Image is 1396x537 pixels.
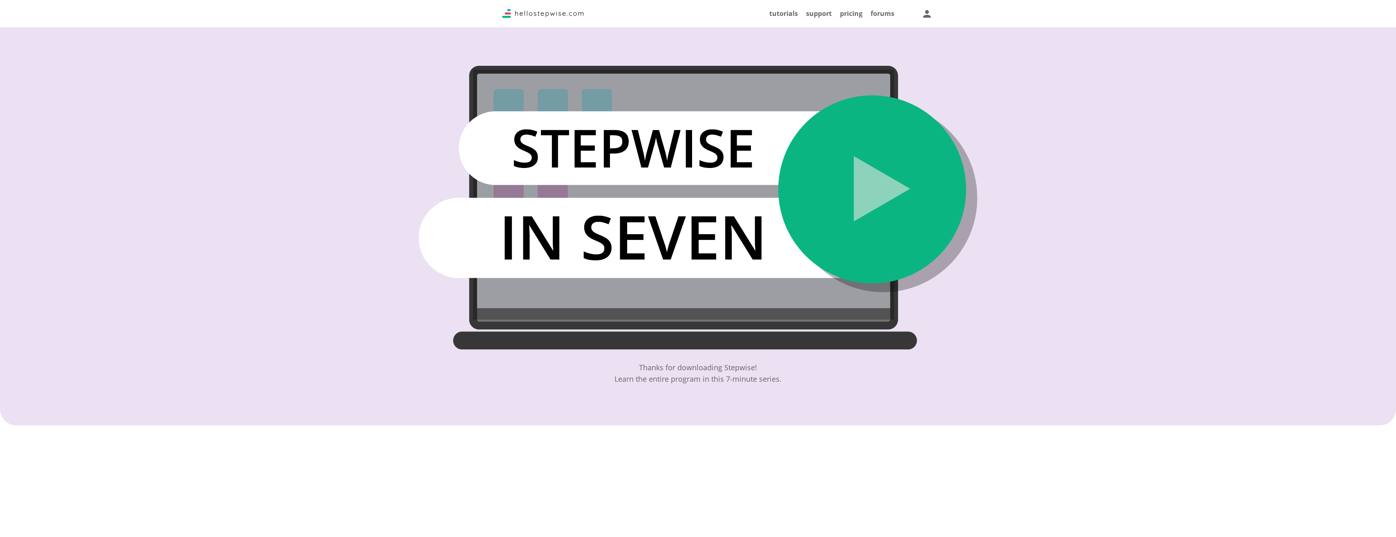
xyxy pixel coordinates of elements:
[769,9,798,18] a: tutorials
[502,9,584,18] img: Logo
[614,362,782,385] div: Thanks for downloading Stepwise! Learn the entire program in this 7-minute series.
[419,66,977,349] img: thumbnailGuid1
[806,9,832,18] a: support
[840,9,862,18] a: pricing
[502,11,584,20] a: Stepwise
[871,9,894,18] a: forums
